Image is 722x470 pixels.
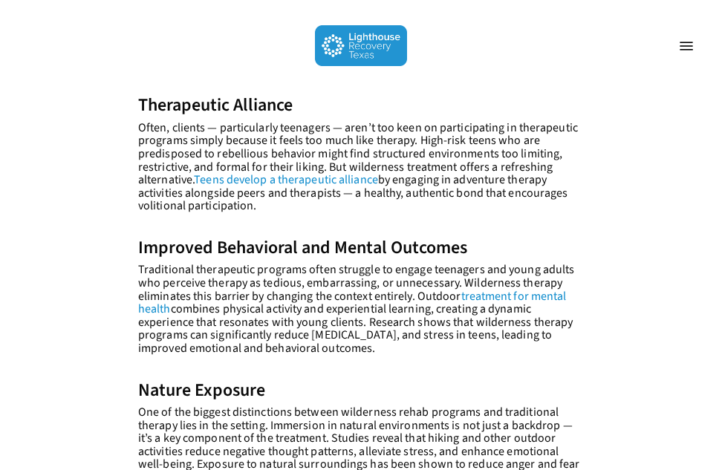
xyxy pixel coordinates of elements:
[138,122,584,231] p: Often, clients — particularly teenagers — aren’t too keen on participating in therapeutic program...
[315,25,408,66] img: Lighthouse Recovery Texas
[671,39,701,53] a: Navigation Menu
[138,238,584,258] h3: Improved Behavioral and Mental Outcomes
[138,96,584,115] h3: Therapeutic Alliance
[138,264,584,373] p: Traditional therapeutic programs often struggle to engage teenagers and young adults who perceive...
[194,172,378,188] a: Teens develop a therapeutic alliance
[138,381,584,400] h3: Nature Exposure
[138,288,567,318] a: treatment for mental health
